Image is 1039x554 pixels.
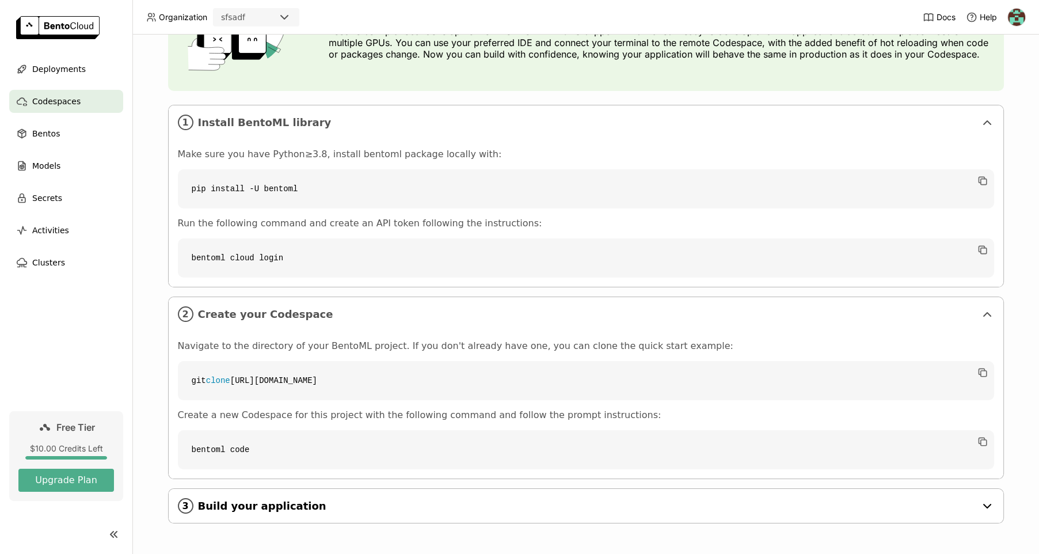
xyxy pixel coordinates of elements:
[178,498,193,514] i: 3
[32,256,65,270] span: Clusters
[966,12,997,23] div: Help
[1008,9,1025,26] img: hgkugoiuoip ngjkygiug
[56,422,95,433] span: Free Tier
[980,12,997,22] span: Help
[178,409,994,421] p: Create a new Codespace for this project with the following command and follow the prompt instruct...
[206,376,230,385] span: clone
[178,115,193,130] i: 1
[32,191,62,205] span: Secrets
[9,411,123,501] a: Free Tier$10.00 Credits LeftUpgrade Plan
[32,127,60,141] span: Bentos
[9,58,123,81] a: Deployments
[9,90,123,113] a: Codespaces
[169,105,1003,139] div: 1Install BentoML library
[169,489,1003,523] div: 3Build your application
[178,340,994,352] p: Navigate to the directory of your BentoML project. If you don't already have one, you can clone t...
[18,469,114,492] button: Upgrade Plan
[159,12,207,22] span: Organization
[9,122,123,145] a: Bentos
[9,219,123,242] a: Activities
[246,12,248,24] input: Selected sfsadf.
[178,238,994,278] code: bentoml cloud login
[198,308,976,321] span: Create your Codespace
[9,251,123,274] a: Clusters
[32,94,81,108] span: Codespaces
[178,218,994,229] p: Run the following command and create an API token following the instructions:
[16,16,100,39] img: logo
[178,361,994,400] code: git [URL][DOMAIN_NAME]
[9,154,123,177] a: Models
[178,306,193,322] i: 2
[9,187,123,210] a: Secrets
[937,12,956,22] span: Docs
[178,430,994,469] code: bentoml code
[221,12,245,23] div: sfsadf
[169,297,1003,331] div: 2Create your Codespace
[178,149,994,160] p: Make sure you have Python≥3.8, install bentoml package locally with:
[178,169,994,208] code: pip install -U bentoml
[198,116,976,129] span: Install BentoML library
[32,159,60,173] span: Models
[923,12,956,23] a: Docs
[32,223,69,237] span: Activities
[32,62,86,76] span: Deployments
[329,14,995,60] p: Codespace allows you to develop applications directly in the cloud, with access a variety of inst...
[18,443,114,454] div: $10.00 Credits Left
[198,500,976,513] span: Build your application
